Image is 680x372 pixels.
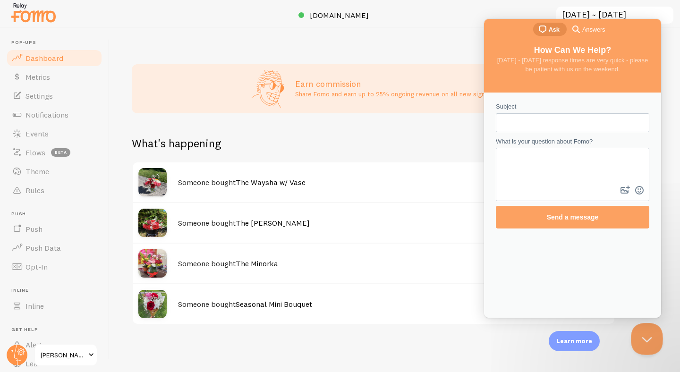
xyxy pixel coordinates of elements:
span: Events [25,129,49,138]
span: Inline [25,301,44,311]
span: beta [51,148,70,157]
a: Seasonal Mini Bouquet [236,299,312,309]
span: Pop-ups [11,40,103,46]
a: [PERSON_NAME] Bouquets [34,344,98,366]
span: Get Help [11,327,103,333]
iframe: Help Scout Beacon - Live Chat, Contact Form, and Knowledge Base [484,19,661,318]
iframe: Help Scout Beacon - Close [631,323,663,355]
span: Opt-In [25,262,48,271]
a: Push [6,220,103,238]
a: Notifications [6,105,103,124]
h4: Someone bought [178,299,553,309]
span: Push [11,211,103,217]
span: Push [25,224,42,234]
a: Flows beta [6,143,103,162]
a: The Waysha w/ Vase [236,178,306,187]
a: Settings [6,86,103,105]
span: Push Data [25,243,61,253]
span: Theme [25,167,49,176]
a: Rules [6,181,103,200]
a: The Minorka [236,259,278,268]
div: Learn more [549,331,600,351]
h3: Earn commission [295,78,495,89]
h4: Someone bought [178,259,552,269]
a: Theme [6,162,103,181]
a: Dashboard [6,49,103,68]
img: fomo-relay-logo-orange.svg [10,0,57,25]
a: The [PERSON_NAME] [236,218,310,228]
a: Alerts [6,335,103,354]
h4: Someone bought [178,218,552,228]
p: Learn more [556,337,592,346]
span: Settings [25,91,53,101]
span: Metrics [25,72,50,82]
span: Dashboard [25,53,63,63]
span: [PERSON_NAME] Bouquets [41,349,85,361]
span: Notifications [25,110,68,119]
span: Flows [25,148,45,157]
a: Opt-In [6,257,103,276]
span: Inline [11,287,103,294]
h2: What's happening [132,136,221,151]
a: Push Data [6,238,103,257]
a: Events [6,124,103,143]
span: Rules [25,186,44,195]
h4: Someone bought [178,178,550,187]
span: Alerts [25,340,46,349]
a: Metrics [6,68,103,86]
p: Share Fomo and earn up to 25% ongoing revenue on all new signups [295,89,495,99]
a: Inline [6,296,103,315]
